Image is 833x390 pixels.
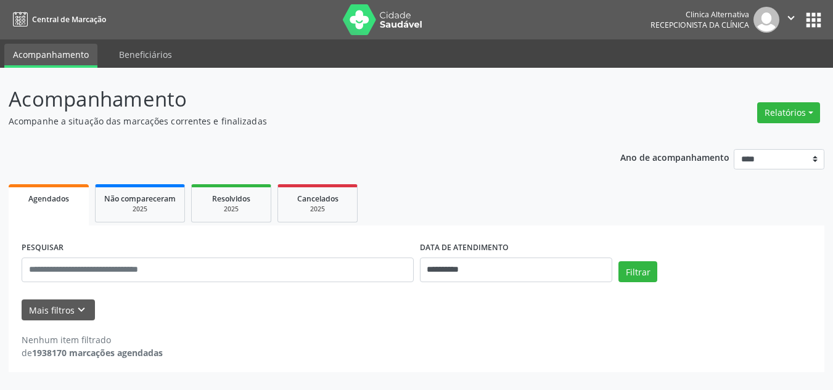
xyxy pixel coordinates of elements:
[297,193,339,204] span: Cancelados
[104,193,176,204] span: Não compareceram
[287,205,348,214] div: 2025
[28,193,69,204] span: Agendados
[22,299,95,321] button: Mais filtroskeyboard_arrow_down
[4,44,97,68] a: Acompanhamento
[9,115,580,128] p: Acompanhe a situação das marcações correntes e finalizadas
[650,20,749,30] span: Recepcionista da clínica
[9,84,580,115] p: Acompanhamento
[757,102,820,123] button: Relatórios
[784,11,798,25] i: 
[212,193,250,204] span: Resolvidos
[22,238,64,258] label: PESQUISAR
[32,14,106,25] span: Central de Marcação
[618,261,657,282] button: Filtrar
[32,347,163,359] strong: 1938170 marcações agendadas
[9,9,106,30] a: Central de Marcação
[620,149,729,165] p: Ano de acompanhamento
[110,44,181,65] a: Beneficiários
[200,205,262,214] div: 2025
[803,9,824,31] button: apps
[753,7,779,33] img: img
[22,333,163,346] div: Nenhum item filtrado
[650,9,749,20] div: Clinica Alternativa
[104,205,176,214] div: 2025
[22,346,163,359] div: de
[75,303,88,317] i: keyboard_arrow_down
[420,238,509,258] label: DATA DE ATENDIMENTO
[779,7,803,33] button: 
